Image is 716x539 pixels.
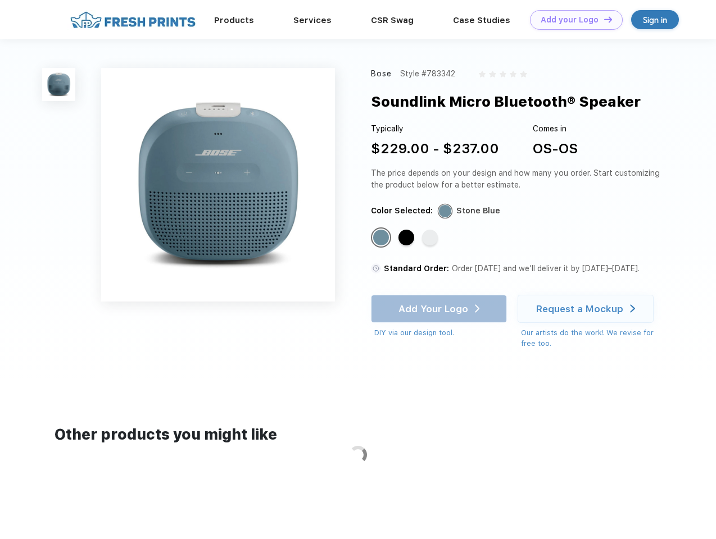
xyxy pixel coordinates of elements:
img: gray_star.svg [510,71,516,77]
div: Bose [371,68,392,80]
div: Stone Blue [373,230,389,245]
div: Color Selected: [371,205,433,217]
div: Request a Mockup [536,303,623,314]
div: Black [398,230,414,245]
img: standard order [371,263,381,273]
img: func=resize&h=640 [101,68,335,302]
img: gray_star.svg [479,71,486,77]
img: gray_star.svg [500,71,506,77]
div: The price depends on your design and how many you order. Start customizing the product below for ... [371,167,664,191]
img: DT [604,16,612,22]
a: Products [214,15,254,25]
img: gray_star.svg [489,71,496,77]
div: Stone Blue [456,205,500,217]
span: Standard Order: [384,264,449,273]
div: Comes in [533,123,578,135]
div: Sign in [643,13,667,26]
img: gray_star.svg [520,71,527,77]
div: White Smoke [422,230,438,245]
div: Typically [371,123,499,135]
div: $229.00 - $237.00 [371,139,499,159]
div: Add your Logo [541,15,599,25]
div: Soundlink Micro Bluetooth® Speaker [371,91,641,112]
span: Order [DATE] and we’ll deliver it by [DATE]–[DATE]. [452,264,640,273]
div: DIY via our design tool. [374,327,507,339]
div: Our artists do the work! We revise for free too. [521,327,664,349]
div: Style #783342 [400,68,455,80]
img: func=resize&h=100 [42,68,75,101]
a: CSR Swag [371,15,414,25]
img: white arrow [630,304,635,313]
a: Services [293,15,332,25]
img: fo%20logo%202.webp [67,10,199,30]
a: Sign in [631,10,679,29]
div: Other products you might like [55,424,661,446]
div: OS-OS [533,139,578,159]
